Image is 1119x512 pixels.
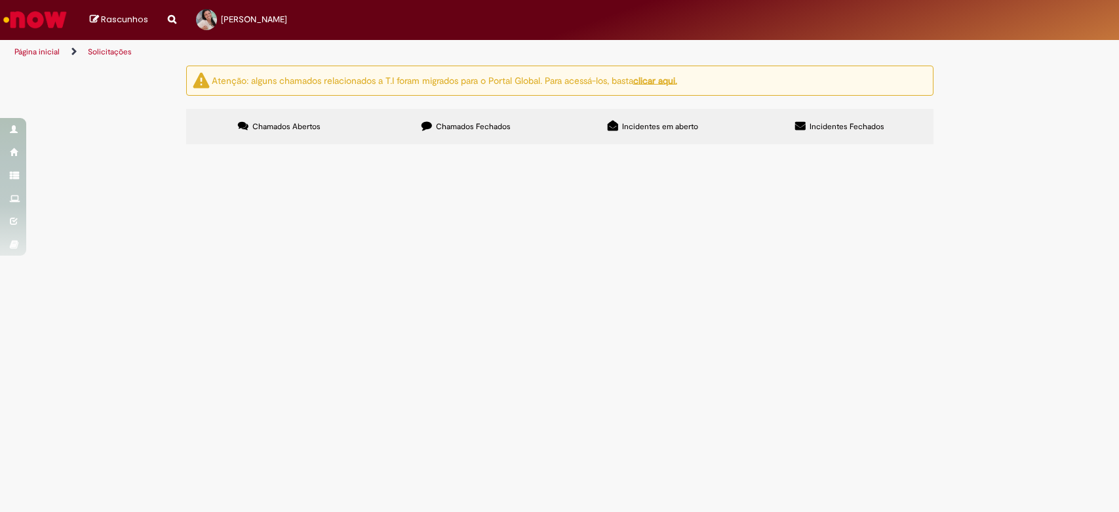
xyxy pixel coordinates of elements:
[88,47,132,57] a: Solicitações
[221,14,287,25] span: [PERSON_NAME]
[1,7,69,33] img: ServiceNow
[633,74,677,86] a: clicar aqui.
[101,13,148,26] span: Rascunhos
[622,121,698,132] span: Incidentes em aberto
[810,121,884,132] span: Incidentes Fechados
[90,14,148,26] a: Rascunhos
[212,74,677,86] ng-bind-html: Atenção: alguns chamados relacionados a T.I foram migrados para o Portal Global. Para acessá-los,...
[10,40,736,64] ul: Trilhas de página
[436,121,511,132] span: Chamados Fechados
[252,121,321,132] span: Chamados Abertos
[14,47,60,57] a: Página inicial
